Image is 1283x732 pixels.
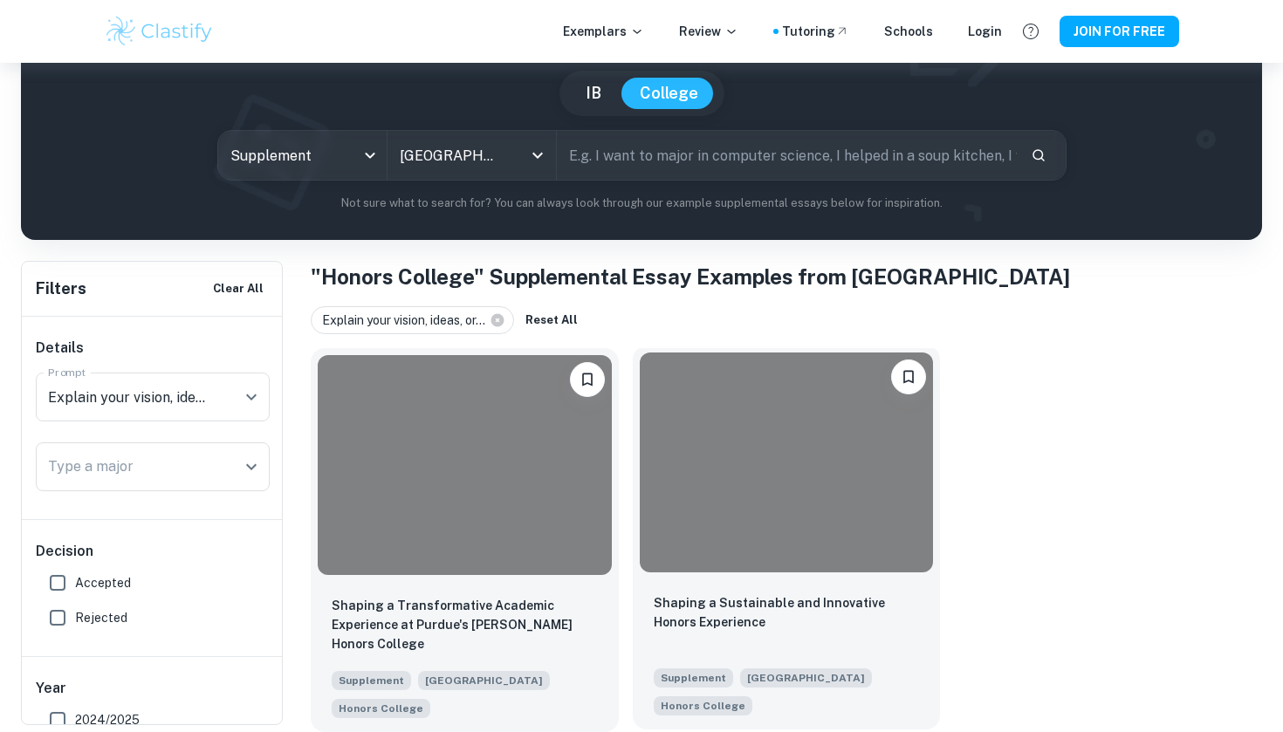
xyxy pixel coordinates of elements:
div: Supplement [218,131,387,180]
a: Please log in to bookmark exemplarsShaping a Sustainable and Innovative Honors ExperienceSuppleme... [633,348,941,732]
button: Open [239,385,264,409]
h6: Year [36,678,270,699]
h6: Filters [36,277,86,301]
p: Shaping a Sustainable and Innovative Honors Experience [654,593,920,632]
button: JOIN FOR FREE [1060,16,1179,47]
button: Clear All [209,276,268,302]
span: Rejected [75,608,127,627]
img: Clastify logo [104,14,215,49]
p: Not sure what to search for? You can always look through our example supplemental essays below fo... [35,195,1248,212]
p: Exemplars [563,22,644,41]
span: Explain your vision, ideas, or goals for how you hope to shape your honors experience while at Pu... [654,694,752,715]
span: Supplement [654,668,733,688]
p: Review [679,22,738,41]
button: Reset All [521,307,582,333]
button: Help and Feedback [1016,17,1046,46]
h6: Decision [36,541,270,562]
h1: "Honors College" Supplemental Essay Examples from [GEOGRAPHIC_DATA] [311,261,1262,292]
h6: Details [36,338,270,359]
button: College [622,78,716,109]
span: Honors College [339,701,423,716]
span: 2024/2025 [75,710,140,729]
span: Supplement [332,671,411,690]
span: Honors College [661,698,745,714]
label: Prompt [48,365,86,380]
span: [GEOGRAPHIC_DATA] [740,668,872,688]
button: Open [239,455,264,479]
span: [GEOGRAPHIC_DATA] [418,671,550,690]
a: Tutoring [782,22,849,41]
button: Please log in to bookmark exemplars [570,362,605,397]
span: Accepted [75,573,131,592]
a: Schools [884,22,933,41]
button: Search [1024,140,1053,170]
input: E.g. I want to major in computer science, I helped in a soup kitchen, I want to join the debate t... [557,131,1017,180]
button: Please log in to bookmark exemplars [891,359,926,394]
p: Shaping a Transformative Academic Experience at Purdue's John Martinson Honors College [332,596,598,653]
span: Explain your vision, ideas, or... [322,311,493,330]
div: Explain your vision, ideas, or... [311,306,514,334]
a: Please log in to bookmark exemplarsShaping a Transformative Academic Experience at Purdue's John ... [311,348,619,732]
button: IB [568,78,619,109]
a: Login [968,22,1002,41]
button: Open [525,143,550,168]
span: Explain your vision, ideas, or goals for how you hope to shape your honors experience while at Pu... [332,697,430,718]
